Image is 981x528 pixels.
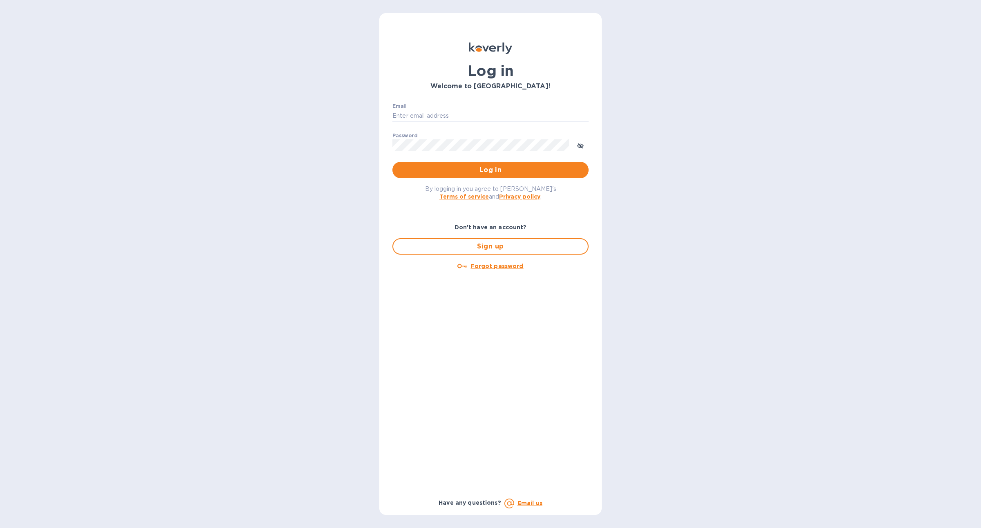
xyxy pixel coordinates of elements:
button: toggle password visibility [572,137,589,153]
a: Terms of service [439,193,489,200]
input: Enter email address [392,110,589,122]
a: Privacy policy [499,193,540,200]
span: By logging in you agree to [PERSON_NAME]'s and . [425,186,556,200]
b: Have any questions? [439,499,501,506]
img: Koverly [469,43,512,54]
h1: Log in [392,62,589,79]
label: Email [392,104,407,109]
label: Password [392,133,417,138]
h3: Welcome to [GEOGRAPHIC_DATA]! [392,83,589,90]
b: Don't have an account? [455,224,527,230]
button: Sign up [392,238,589,255]
u: Forgot password [470,263,523,269]
span: Log in [399,165,582,175]
a: Email us [517,500,542,506]
span: Sign up [400,242,581,251]
button: Log in [392,162,589,178]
